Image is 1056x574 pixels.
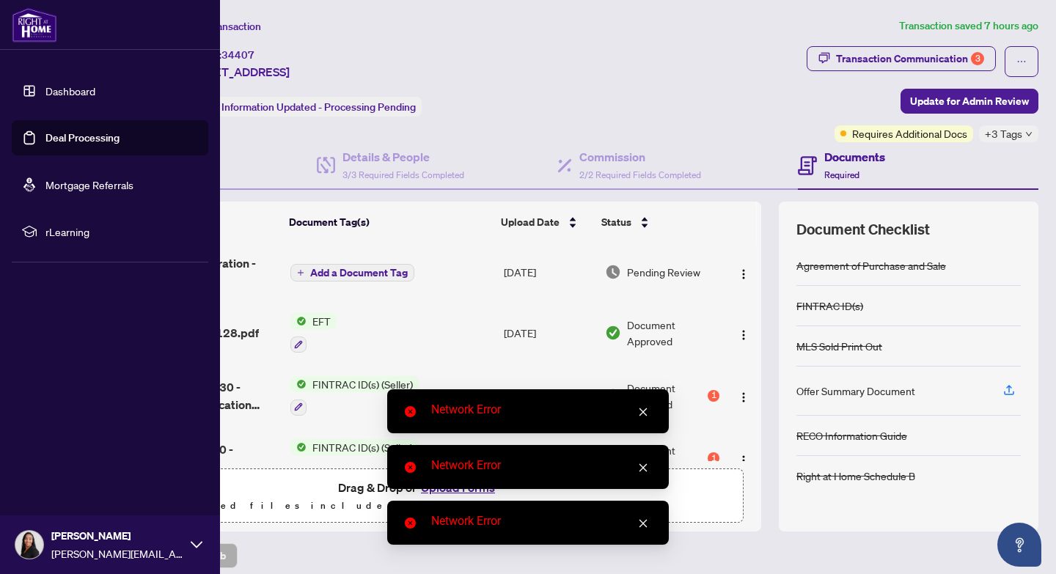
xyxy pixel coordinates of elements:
img: Document Status [605,388,621,404]
span: FINTRAC ID(s) (Seller) [307,376,419,392]
th: Upload Date [495,202,595,243]
span: close-circle [405,406,416,417]
span: Document Checklist [796,219,930,240]
span: [PERSON_NAME][EMAIL_ADDRESS][PERSON_NAME][DOMAIN_NAME] [51,545,183,562]
span: Requires Additional Docs [852,125,967,141]
div: Offer Summary Document [796,383,915,399]
div: 1 [708,452,719,464]
a: Close [635,515,651,531]
img: Status Icon [290,313,307,329]
button: Logo [732,260,755,284]
th: Document Tag(s) [283,202,495,243]
div: FINTRAC ID(s) [796,298,863,314]
img: Logo [738,329,749,341]
div: RECO Information Guide [796,427,907,444]
img: Logo [738,391,749,403]
button: Status IconFINTRAC ID(s) (Seller) [290,439,419,479]
span: ellipsis [1016,56,1027,67]
a: Dashboard [45,84,95,97]
h4: Details & People [342,148,464,166]
button: Logo [732,321,755,345]
span: Upload Date [501,214,560,230]
span: [PERSON_NAME] [51,528,183,544]
span: Drag & Drop or [338,478,499,497]
button: Update for Admin Review [901,89,1038,114]
span: Document Approved [627,317,719,349]
span: close-circle [405,462,416,473]
td: [DATE] [498,364,599,427]
div: Transaction Communication [836,47,984,70]
span: Information Updated - Processing Pending [221,100,416,114]
span: View Transaction [183,20,261,33]
a: Mortgage Referrals [45,178,133,191]
img: Document Status [605,264,621,280]
td: [DATE] [498,243,599,301]
img: Logo [738,268,749,280]
article: Transaction saved 7 hours ago [899,18,1038,34]
a: Close [635,460,651,476]
div: MLS Sold Print Out [796,338,882,354]
button: Status IconFINTRAC ID(s) (Seller) [290,376,419,416]
span: Add a Document Tag [310,268,408,278]
span: [STREET_ADDRESS] [182,63,290,81]
button: Logo [732,446,755,470]
div: Network Error [431,457,651,474]
span: Pending Review [627,264,700,280]
div: Status: [182,97,422,117]
button: Add a Document Tag [290,264,414,282]
a: Deal Processing [45,131,120,144]
button: Status IconEFT [290,313,337,353]
h4: Commission [579,148,701,166]
span: 3/3 Required Fields Completed [342,169,464,180]
div: Right at Home Schedule B [796,468,915,484]
span: Drag & Drop orUpload FormsSupported files include .PDF, .JPG, .JPEG, .PNG under25MB [95,469,743,523]
img: Logo [738,455,749,466]
span: down [1025,130,1033,138]
span: close [638,518,648,529]
span: EFT [307,313,337,329]
span: Status [601,214,631,230]
span: close [638,463,648,473]
button: Add a Document Tag [290,263,414,282]
div: 3 [971,52,984,65]
div: Agreement of Purchase and Sale [796,257,946,273]
img: Status Icon [290,439,307,455]
img: logo [12,7,57,43]
td: [DATE] [498,301,599,364]
img: Profile Icon [15,531,43,559]
span: close-circle [405,518,416,529]
button: Transaction Communication3 [807,46,996,71]
span: Required [824,169,859,180]
span: plus [297,269,304,276]
img: Document Status [605,325,621,341]
button: Logo [732,384,755,408]
img: Status Icon [290,376,307,392]
span: +3 Tags [985,125,1022,142]
div: Network Error [431,401,651,419]
span: Document Approved [627,380,705,412]
span: 2/2 Required Fields Completed [579,169,701,180]
button: Open asap [997,523,1041,567]
div: Network Error [431,512,651,530]
span: 34407 [221,48,254,62]
h4: Documents [824,148,885,166]
span: close [638,407,648,417]
span: rLearning [45,224,198,240]
span: FINTRAC ID(s) (Seller) [307,439,419,455]
div: 1 [708,390,719,402]
p: Supported files include .PDF, .JPG, .JPEG, .PNG under 25 MB [103,497,734,515]
a: Close [635,404,651,420]
th: Status [595,202,721,243]
span: Update for Admin Review [910,89,1029,113]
